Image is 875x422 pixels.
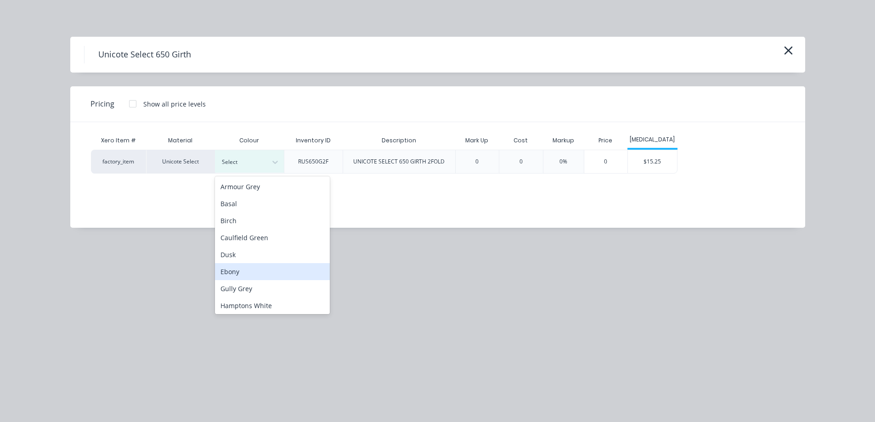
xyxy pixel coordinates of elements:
div: Ebony [215,263,330,280]
div: Markup [543,131,584,150]
div: Description [374,129,423,152]
div: Unicote Select [146,150,215,174]
span: Pricing [90,98,114,109]
div: Gully Grey [215,280,330,297]
div: 0% [559,158,567,166]
div: factory_item [91,150,146,174]
div: Xero Item # [91,131,146,150]
div: RUS650G2F [298,158,328,166]
div: Colour [215,131,284,150]
div: Armour Grey [215,178,330,195]
div: Birch [215,212,330,229]
h4: Unicote Select 650 Girth [84,46,205,63]
div: 0 [519,158,523,166]
div: Basal [215,195,330,212]
div: Price [584,131,628,150]
div: Show all price levels [143,99,206,109]
div: Material [146,131,215,150]
div: Hamptons White [215,297,330,314]
div: [MEDICAL_DATA] [627,135,677,144]
div: $15.25 [628,150,677,173]
div: 0 [584,150,628,173]
div: Caulfield Green [215,229,330,246]
div: 0 [475,158,479,166]
div: Cost [499,131,543,150]
div: Inventory ID [288,129,338,152]
div: Mark Up [458,129,496,152]
div: UNICOTE SELECT 650 GIRTH 2FOLD [353,158,445,166]
div: Dusk [215,246,330,263]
